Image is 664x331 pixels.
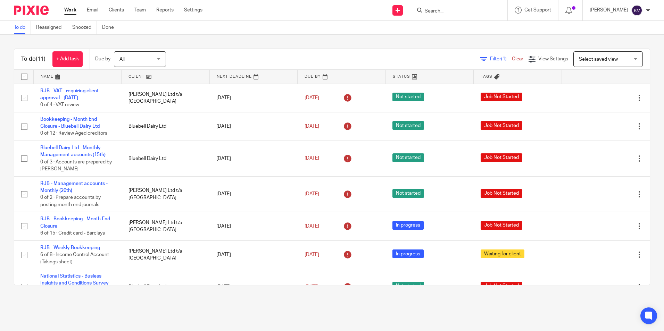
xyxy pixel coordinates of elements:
a: To do [14,21,31,34]
span: In progress [392,221,424,230]
td: [PERSON_NAME] Ltd t/a [GEOGRAPHIC_DATA] [122,176,210,212]
img: svg%3E [631,5,642,16]
a: RJB - Weekly Bookkeeping [40,245,100,250]
span: [DATE] [305,124,319,129]
a: Bluebell Dairy Ltd - Monthly Management accounts (15th) [40,145,106,157]
span: 6 of 15 · Credit card - Barclays [40,231,105,236]
a: Team [134,7,146,14]
span: Not started [392,93,424,101]
a: Work [64,7,76,14]
span: Job Not Started [481,189,522,198]
a: National Statistics - Busiess Insights and Conditions Survey [40,274,109,286]
td: [PERSON_NAME] Ltd t/a [GEOGRAPHIC_DATA] [122,240,210,269]
span: Job Not Started [481,282,522,290]
span: Get Support [524,8,551,12]
input: Search [424,8,487,15]
td: [DATE] [209,176,298,212]
span: Job Not Started [481,121,522,130]
td: [DATE] [209,212,298,240]
span: All [119,57,125,62]
span: [DATE] [305,156,319,161]
td: [DATE] [209,112,298,141]
span: [DATE] [305,95,319,100]
span: [DATE] [305,285,319,289]
a: Email [87,7,98,14]
span: 6 of 8 · Income Control Account (Takings sheet) [40,252,109,264]
td: [DATE] [209,141,298,176]
img: Pixie [14,6,49,15]
span: Select saved view [579,57,618,62]
p: [PERSON_NAME] [590,7,628,14]
a: RJB - Bookkeeping - Month End Closure [40,217,110,228]
span: Not started [392,153,424,162]
a: Bookkeeping - Month End Closure - Bluebell Dairy Ltd [40,117,100,129]
span: View Settings [538,57,568,61]
span: Filter [490,57,512,61]
a: Snoozed [72,21,97,34]
span: Not started [392,282,424,290]
a: Settings [184,7,202,14]
td: [DATE] [209,269,298,305]
a: Reassigned [36,21,67,34]
span: Tags [481,75,492,78]
a: + Add task [52,51,83,67]
a: RJB - VAT - requiring client approval - [DATE] [40,88,99,100]
span: [DATE] [305,252,319,257]
a: Clients [109,7,124,14]
a: Reports [156,7,174,14]
td: [PERSON_NAME] Ltd t/a [GEOGRAPHIC_DATA] [122,212,210,240]
span: (11) [36,56,45,62]
span: 0 of 4 · VAT review [40,102,79,107]
span: Not started [392,121,424,130]
span: 0 of 3 · Accounts are prepared by [PERSON_NAME] [40,160,112,172]
span: Job Not Started [481,93,522,101]
span: Job Not Started [481,153,522,162]
a: Done [102,21,119,34]
td: Bluebell Dairy Ltd [122,141,210,176]
a: RJB - Management accounts - Monthly (20th) [40,181,108,193]
span: Waiting for client [481,249,524,258]
p: Due by [95,56,110,62]
span: Not started [392,189,424,198]
td: [PERSON_NAME] Ltd t/a [GEOGRAPHIC_DATA] [122,84,210,112]
td: Bluebell Dairy Ltd [122,269,210,305]
span: [DATE] [305,192,319,196]
span: 0 of 12 · Review Aged creditors [40,131,107,136]
td: [DATE] [209,240,298,269]
span: 0 of 2 · Prepare accounts by posting month end journals [40,195,101,207]
span: [DATE] [305,224,319,229]
td: [DATE] [209,84,298,112]
a: Clear [512,57,523,61]
h1: To do [21,56,45,63]
span: Job Not Started [481,221,522,230]
span: In progress [392,249,424,258]
td: Bluebell Dairy Ltd [122,112,210,141]
span: (1) [501,57,507,61]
